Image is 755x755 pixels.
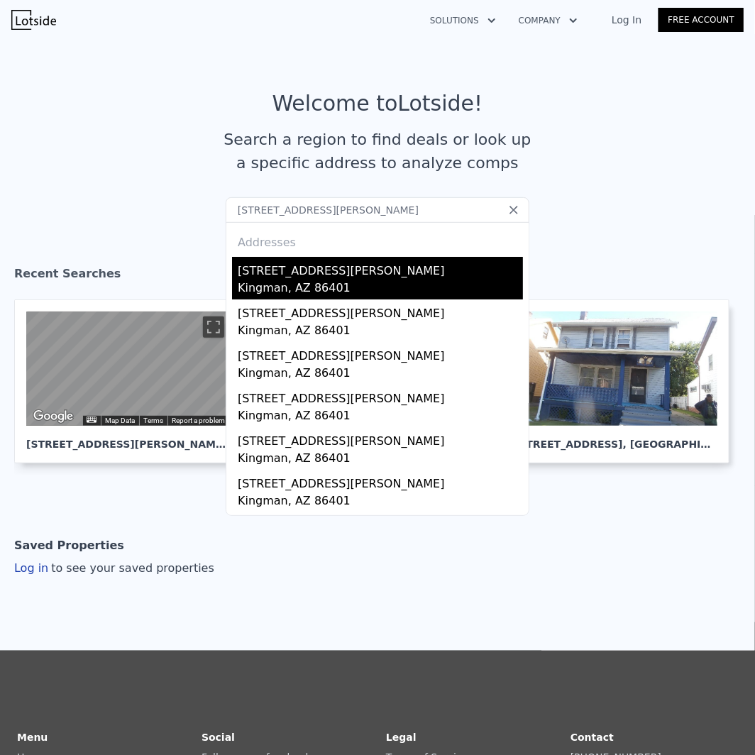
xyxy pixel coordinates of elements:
strong: Social [202,732,235,743]
strong: Contact [571,732,614,743]
a: Free Account [658,8,744,32]
strong: Legal [386,732,417,743]
div: [STREET_ADDRESS][PERSON_NAME] [238,342,523,365]
div: Log in [14,560,214,577]
button: Keyboard shortcuts [87,417,97,423]
img: Google [30,407,77,426]
div: Map [26,312,229,426]
div: [STREET_ADDRESS][PERSON_NAME] [238,385,523,407]
div: Kingman, AZ 86401 [238,450,523,470]
div: [STREET_ADDRESS][PERSON_NAME] [238,427,523,450]
img: Lotside [11,10,56,30]
a: [STREET_ADDRESS], [GEOGRAPHIC_DATA] [502,299,741,463]
div: Kingman, AZ 86401 [238,407,523,427]
button: Company [507,8,589,33]
div: [STREET_ADDRESS][PERSON_NAME] , [GEOGRAPHIC_DATA] [26,426,229,451]
div: Kingman, AZ 86401 [238,322,523,342]
a: Terms (opens in new tab) [143,417,163,424]
div: Recent Searches [14,254,741,299]
button: Map Data [105,416,135,426]
a: Open this area in Google Maps (opens a new window) [30,407,77,426]
div: Saved Properties [14,531,124,560]
div: Street View [26,312,229,426]
button: Solutions [419,8,507,33]
div: [STREET_ADDRESS][PERSON_NAME] [238,512,523,535]
span: to see your saved properties [48,561,214,575]
div: [STREET_ADDRESS][PERSON_NAME] [238,299,523,322]
input: Search an address or region... [226,197,529,223]
div: Search a region to find deals or look up a specific address to analyze comps [219,128,536,175]
a: Log In [595,13,658,27]
div: Addresses [232,223,523,257]
div: Welcome to Lotside ! [272,91,483,116]
strong: Menu [17,732,48,743]
a: Report a problem [172,417,225,424]
div: [STREET_ADDRESS] , [GEOGRAPHIC_DATA] [514,426,717,451]
div: [STREET_ADDRESS][PERSON_NAME] [238,470,523,492]
div: [STREET_ADDRESS][PERSON_NAME] [238,257,523,280]
div: Kingman, AZ 86401 [238,280,523,299]
a: Map [STREET_ADDRESS][PERSON_NAME], [GEOGRAPHIC_DATA] [14,299,253,463]
div: Kingman, AZ 86401 [238,365,523,385]
div: Kingman, AZ 86401 [238,492,523,512]
button: Toggle fullscreen view [203,316,224,338]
